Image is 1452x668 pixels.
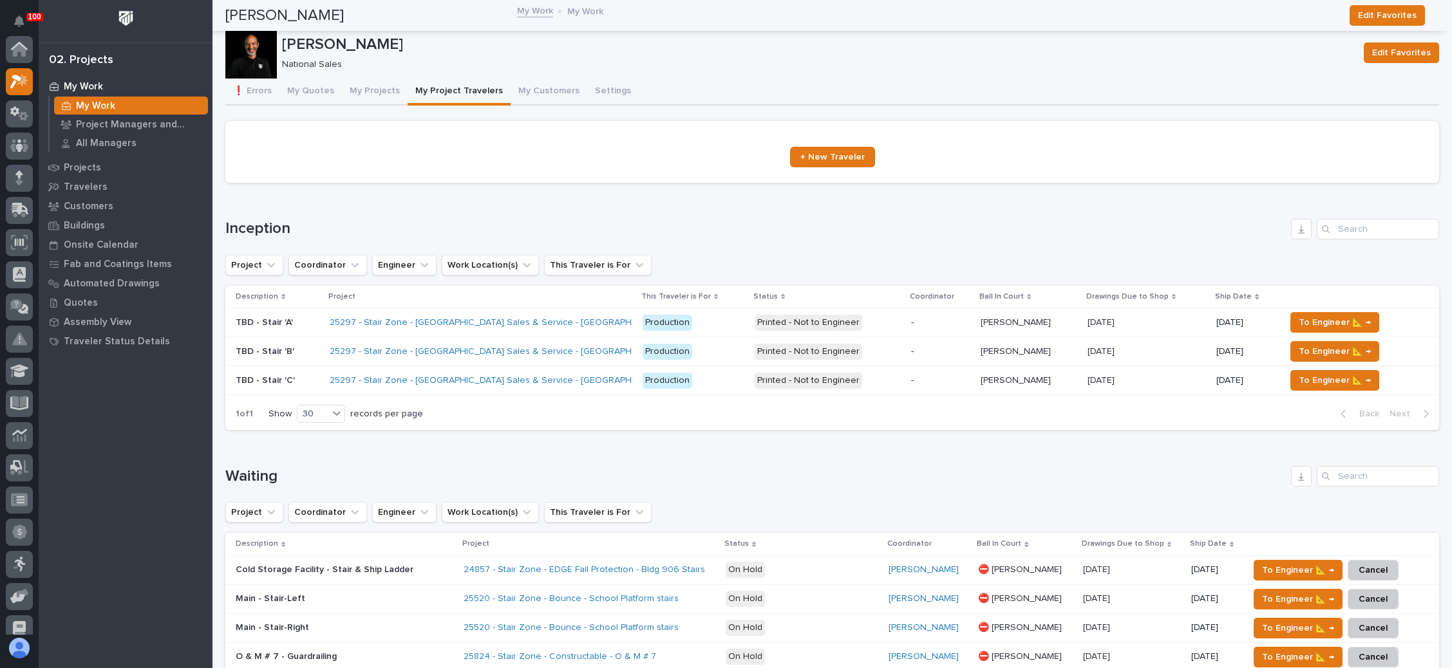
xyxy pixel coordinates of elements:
p: Fab and Coatings Items [64,259,172,270]
p: TBD - Stair 'A' [236,315,296,328]
p: Drawings Due to Shop [1086,290,1169,304]
div: Notifications100 [16,15,33,36]
p: Drawings Due to Shop [1082,537,1164,551]
p: TBD - Stair 'B' [236,344,297,357]
div: Printed - Not to Engineer [755,344,862,360]
a: 25520 - Stair Zone - Bounce - School Platform stairs [464,622,679,633]
p: Description [236,537,278,551]
p: [DATE] [1191,622,1238,633]
input: Search [1317,219,1439,239]
button: Engineer [372,502,437,523]
a: 25824 - Stair Zone - Constructable - O & M # 7 [464,651,656,662]
div: On Hold [726,562,765,578]
p: [DATE] [1216,346,1275,357]
button: To Engineer 📐 → [1290,312,1379,333]
p: My Work [567,3,603,17]
p: ⛔ [PERSON_NAME] [978,562,1064,575]
a: Automated Drawings [39,274,212,293]
button: Cancel [1348,560,1399,580]
a: Traveler Status Details [39,331,212,351]
p: - [911,317,970,328]
button: Next [1384,408,1439,420]
p: [DATE] [1216,317,1275,328]
div: On Hold [726,649,765,665]
button: Back [1330,408,1384,420]
p: National Sales [282,59,1348,70]
a: [PERSON_NAME] [889,622,959,633]
p: Coordinator [887,537,932,551]
p: ⛔ [PERSON_NAME] [978,649,1064,662]
p: [DATE] [1083,562,1113,575]
a: Travelers [39,177,212,196]
button: Cancel [1348,589,1399,609]
button: To Engineer 📐 → [1254,618,1343,638]
p: This Traveler is For [641,290,711,304]
a: Quotes [39,293,212,312]
span: Back [1352,408,1379,420]
p: Project Managers and Engineers [76,119,203,131]
div: Production [643,315,692,331]
a: My Work [517,3,553,17]
p: [DATE] [1083,649,1113,662]
p: Ball In Court [977,537,1021,551]
div: Production [643,373,692,389]
p: [DATE] [1216,375,1275,386]
div: Search [1317,466,1439,487]
a: 24857 - Stair Zone - EDGE Fall Protection - Bldg 906 Stairs [464,564,705,575]
a: 25297 - Stair Zone - [GEOGRAPHIC_DATA] Sales & Service - [GEOGRAPHIC_DATA] PSB [330,346,689,357]
button: Notifications [6,8,33,35]
a: [PERSON_NAME] [889,593,959,604]
span: Cancel [1359,591,1388,607]
p: My Work [64,81,103,93]
p: Cold Storage Facility - Stair & Ship Ladder [236,562,416,575]
button: Cancel [1348,647,1399,667]
a: Customers [39,196,212,216]
p: records per page [350,409,423,420]
p: [DATE] [1083,620,1113,633]
button: My Customers [511,79,587,106]
p: - [911,346,970,357]
button: Coordinator [288,255,367,275]
button: My Projects [342,79,408,106]
p: Automated Drawings [64,278,160,290]
button: ❗ Errors [225,79,279,106]
p: Projects [64,162,101,174]
tr: Main - Stair-RightMain - Stair-Right 25520 - Stair Zone - Bounce - School Platform stairs On Hold... [225,613,1439,642]
p: 100 [28,12,41,21]
span: To Engineer 📐 → [1262,620,1334,636]
p: [DATE] [1191,651,1238,662]
p: Ball In Court [979,290,1024,304]
tr: Cold Storage Facility - Stair & Ship LadderCold Storage Facility - Stair & Ship Ladder 24857 - St... [225,555,1439,584]
button: To Engineer 📐 → [1254,589,1343,609]
a: 25297 - Stair Zone - [GEOGRAPHIC_DATA] Sales & Service - [GEOGRAPHIC_DATA] PSB [330,375,689,386]
span: To Engineer 📐 → [1262,591,1334,607]
span: Cancel [1359,649,1388,665]
tr: TBD - Stair 'C'TBD - Stair 'C' 25297 - Stair Zone - [GEOGRAPHIC_DATA] Sales & Service - [GEOGRAPH... [225,366,1439,395]
p: TBD - Stair 'C' [236,373,297,386]
span: Cancel [1359,562,1388,578]
button: Cancel [1348,618,1399,638]
span: Edit Favorites [1372,45,1431,60]
p: Assembly View [64,317,131,328]
div: Printed - Not to Engineer [755,315,862,331]
tr: Main - Stair-LeftMain - Stair-Left 25520 - Stair Zone - Bounce - School Platform stairs On Hold[P... [225,584,1439,613]
button: Project [225,502,283,523]
p: ⛔ [PERSON_NAME] [978,591,1064,604]
button: My Project Travelers [408,79,511,106]
a: My Work [50,97,212,115]
span: To Engineer 📐 → [1262,562,1334,578]
a: 25520 - Stair Zone - Bounce - School Platform stairs [464,593,679,604]
button: This Traveler is For [544,502,652,523]
a: All Managers [50,134,212,152]
div: Printed - Not to Engineer [755,373,862,389]
button: To Engineer 📐 → [1254,560,1343,580]
p: My Work [76,100,115,112]
p: Description [236,290,278,304]
a: My Work [39,77,212,96]
button: My Quotes [279,79,342,106]
span: To Engineer 📐 → [1299,373,1371,388]
a: [PERSON_NAME] [889,564,959,575]
span: To Engineer 📐 → [1299,315,1371,330]
div: Production [643,344,692,360]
